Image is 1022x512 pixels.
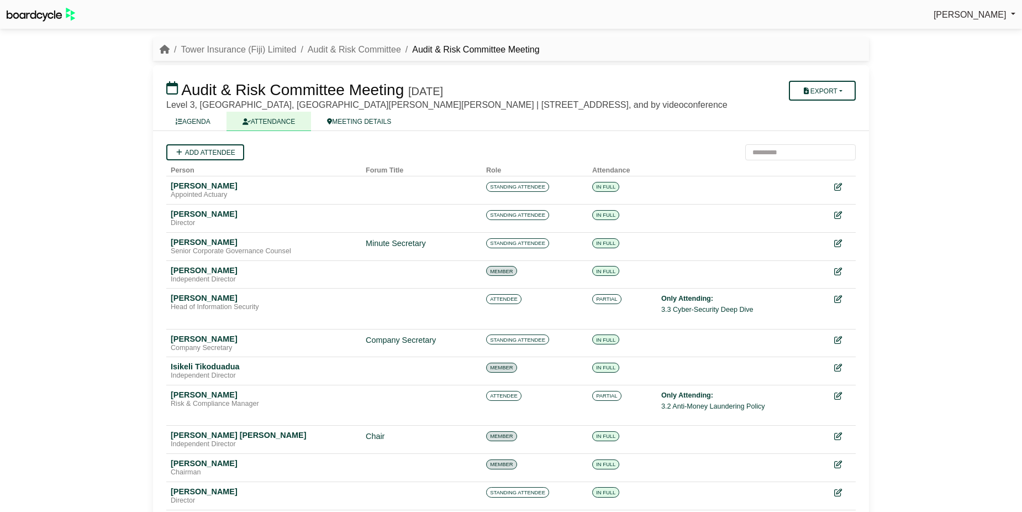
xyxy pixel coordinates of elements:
th: Person [166,160,361,176]
div: Edit [834,430,851,443]
div: Only Attending: [661,293,825,304]
a: [PERSON_NAME] [934,8,1015,22]
span: IN FULL [592,238,619,248]
div: [PERSON_NAME] [171,293,357,303]
span: [PERSON_NAME] [934,10,1007,19]
div: Independent Director [171,372,357,380]
div: [PERSON_NAME] [171,181,357,191]
div: [PERSON_NAME] [171,334,357,344]
div: Head of Information Security [171,303,357,312]
div: Edit [834,265,851,278]
span: STANDING ATTENDEE [486,238,549,248]
li: Audit & Risk Committee Meeting [401,43,540,57]
div: Edit [834,362,851,374]
span: IN FULL [592,210,619,220]
div: Edit [834,458,851,471]
th: Attendance [588,160,657,176]
div: Director [171,219,357,228]
li: 3.3 Cyber-Security Deep Dive [661,304,825,315]
div: [PERSON_NAME] [171,209,357,219]
span: IN FULL [592,363,619,373]
div: [PERSON_NAME] [PERSON_NAME] [171,430,357,440]
a: Tower Insurance (Fiji) Limited [181,45,296,54]
div: [DATE] [408,85,443,98]
span: STANDING ATTENDEE [486,182,549,192]
div: [PERSON_NAME] [171,458,357,468]
span: PARTIAL [592,391,621,401]
span: MEMBER [486,363,517,373]
div: Appointed Actuary [171,191,357,200]
span: ATTENDEE [486,294,521,304]
span: MEMBER [486,266,517,276]
div: [PERSON_NAME] [171,265,357,275]
th: Role [482,160,588,176]
div: Edit [834,181,851,194]
span: STANDING ATTENDEE [486,335,549,344]
div: Minute Secretary [366,237,477,250]
span: STANDING ATTENDEE [486,210,549,220]
span: MEMBER [486,431,517,441]
span: IN FULL [592,431,619,441]
div: Independent Director [171,440,357,449]
li: 3.2 Anti-Money Laundering Policy [661,401,825,412]
span: Audit & Risk Committee Meeting [181,81,404,98]
div: Edit [834,390,851,403]
span: STANDING ATTENDEE [486,487,549,497]
div: Chair [366,430,477,443]
div: Edit [834,334,851,347]
span: IN FULL [592,182,619,192]
div: [PERSON_NAME] [171,487,357,497]
span: IN FULL [592,266,619,276]
span: IN FULL [592,459,619,469]
a: AGENDA [160,112,226,131]
span: PARTIAL [592,294,621,304]
nav: breadcrumb [160,43,540,57]
a: ATTENDANCE [226,112,311,131]
span: IN FULL [592,487,619,497]
div: Edit [834,237,851,250]
a: MEETING DETAILS [311,112,407,131]
div: Independent Director [171,275,357,284]
div: Company Secretary [171,344,357,353]
div: Chairman [171,468,357,477]
button: Export [789,81,856,101]
div: Edit [834,293,851,306]
div: Only Attending: [661,390,825,401]
a: Add attendee [166,144,244,160]
div: [PERSON_NAME] [171,237,357,247]
div: [PERSON_NAME] [171,390,357,400]
a: Audit & Risk Committee [308,45,401,54]
div: Senior Corporate Governance Counsel [171,247,357,256]
img: BoardcycleBlackGreen-aaafeed430059cb809a45853b8cf6d952af9d84e6e89e1f1685b34bfd5cb7d64.svg [7,8,75,22]
span: ATTENDEE [486,391,521,401]
div: Edit [834,487,851,499]
th: Forum Title [361,160,482,176]
span: IN FULL [592,335,619,344]
span: MEMBER [486,459,517,469]
div: Edit [834,209,851,222]
div: Company Secretary [366,334,477,347]
div: Isikeli Tikoduadua [171,362,357,372]
span: Level 3, [GEOGRAPHIC_DATA], [GEOGRAPHIC_DATA][PERSON_NAME][PERSON_NAME] | [STREET_ADDRESS], and b... [166,100,728,109]
div: Director [171,497,357,505]
div: Risk & Compliance Manager [171,400,357,409]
